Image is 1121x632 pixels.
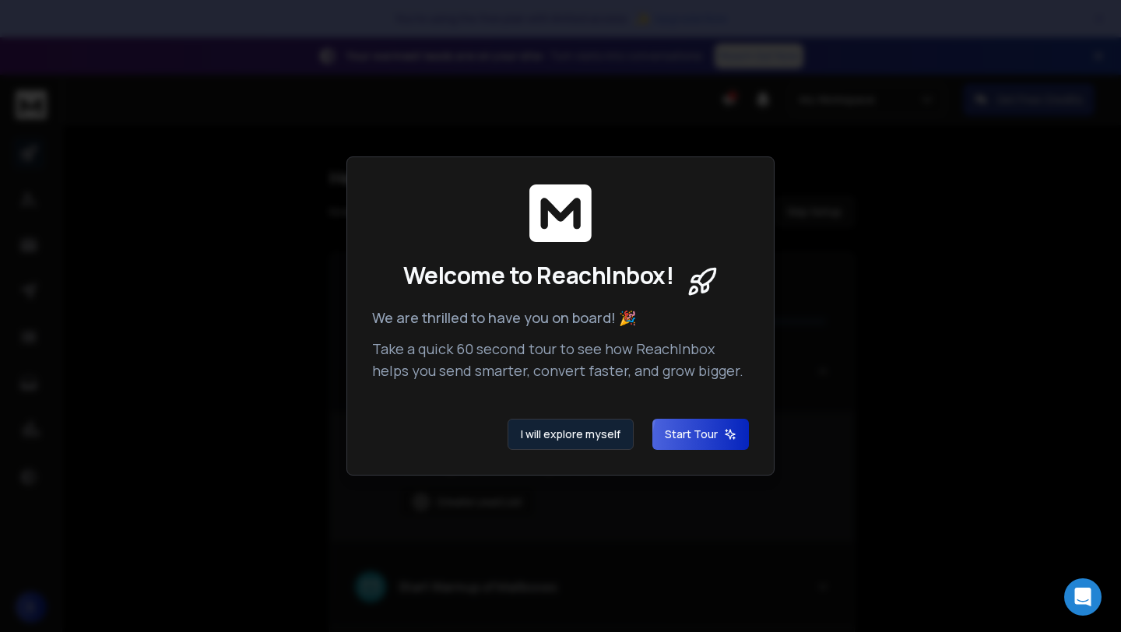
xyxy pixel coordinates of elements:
[652,419,749,450] button: Start Tour
[372,338,749,381] p: Take a quick 60 second tour to see how ReachInbox helps you send smarter, convert faster, and gro...
[1064,578,1102,616] div: Open Intercom Messenger
[372,307,749,328] p: We are thrilled to have you on board! 🎉
[403,262,673,290] span: Welcome to ReachInbox!
[508,419,634,450] button: I will explore myself
[665,427,736,442] span: Start Tour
